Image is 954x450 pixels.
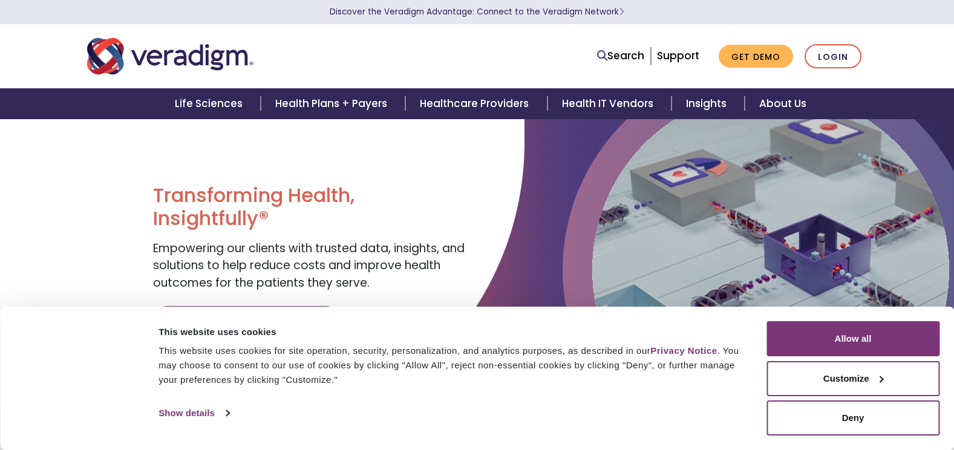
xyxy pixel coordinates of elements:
[766,361,939,396] button: Customize
[766,321,939,356] button: Allow all
[597,48,644,64] a: Search
[153,240,465,291] span: Empowering our clients with trusted data, insights, and solutions to help reduce costs and improv...
[330,6,624,18] a: Discover the Veradigm Advantage: Connect to the Veradigm NetworkLearn More
[160,88,261,119] a: Life Sciences
[719,45,793,68] a: Get Demo
[657,48,699,63] a: Support
[766,400,939,435] button: Deny
[158,404,229,422] a: Show details
[671,88,745,119] a: Insights
[650,345,717,356] a: Privacy Notice
[87,36,253,76] img: Veradigm logo
[405,88,547,119] a: Healthcare Providers
[547,88,671,119] a: Health IT Vendors
[805,44,861,69] a: Login
[153,184,468,230] h1: Transforming Health, Insightfully®
[745,88,821,119] a: About Us
[158,325,739,339] div: This website uses cookies
[158,344,739,387] div: This website uses cookies for site operation, security, personalization, and analytics purposes, ...
[261,88,405,119] a: Health Plans + Payers
[619,6,624,18] span: Learn More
